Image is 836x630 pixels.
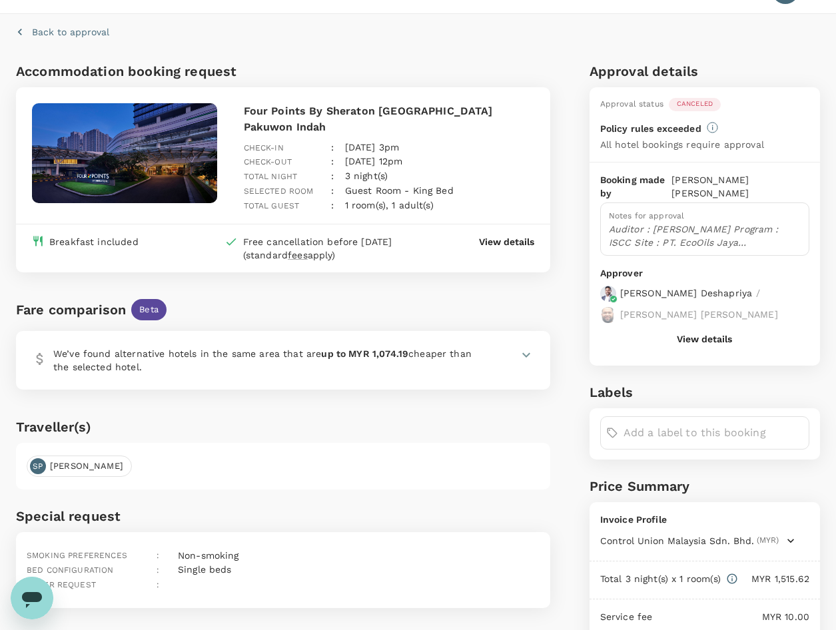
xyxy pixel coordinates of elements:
[600,513,809,526] p: Invoice Profile
[244,103,535,135] p: Four Points By Sheraton [GEOGRAPHIC_DATA] Pakuwon Indah
[620,286,753,300] p: [PERSON_NAME] Deshapriya
[320,188,334,213] div: :
[157,551,159,560] span: :
[244,172,298,181] span: Total night
[173,543,239,562] div: Non-smoking
[738,572,809,585] p: MYR 1,515.62
[244,186,314,196] span: Selected room
[600,572,721,585] p: Total 3 night(s) x 1 room(s)
[16,61,280,82] h6: Accommodation booking request
[49,235,139,248] div: Breakfast included
[157,565,159,575] span: :
[677,334,732,344] button: View details
[320,158,334,184] div: :
[30,458,46,474] div: SP
[590,61,820,82] h6: Approval details
[590,475,690,497] h6: Price Summary
[345,141,400,154] p: [DATE] 3pm
[345,155,403,168] p: [DATE] 12pm
[600,610,653,623] p: Service fee
[600,534,795,547] button: Control Union Malaysia Sdn. Bhd.(MYR)
[479,235,534,248] button: View details
[320,144,334,169] div: :
[11,577,53,619] iframe: Button to launch messaging window
[27,580,96,589] span: Other request
[590,382,820,403] h6: Labels
[600,534,754,547] span: Control Union Malaysia Sdn. Bhd.
[600,286,616,302] img: avatar-67a5bcb800f47.png
[32,103,217,203] img: hotel
[321,348,408,359] b: up to MYR 1,074.19
[27,551,127,560] span: Smoking preferences
[288,250,308,260] span: fees
[320,130,334,155] div: :
[624,422,803,444] input: Add a label to this booking
[600,98,663,111] div: Approval status
[53,347,487,374] p: We’ve found alternative hotels in the same area that are cheaper than the selected hotel.
[157,580,159,589] span: :
[16,25,109,39] button: Back to approval
[600,122,701,135] p: Policy rules exceeded
[756,286,760,300] p: /
[320,173,334,198] div: :
[244,201,300,210] span: Total guest
[173,557,232,577] div: Single beds
[16,299,126,320] div: Fare comparison
[600,266,809,280] p: Approver
[131,304,167,316] span: Beta
[669,99,721,109] span: Canceled
[244,143,284,153] span: Check-in
[609,211,685,220] span: Notes for approval
[243,235,428,262] div: Free cancellation before [DATE] (standard apply)
[27,565,114,575] span: Bed configuration
[600,307,616,323] img: avatar-67b4218f54620.jpeg
[42,460,131,473] span: [PERSON_NAME]
[32,25,109,39] p: Back to approval
[600,173,672,200] p: Booking made by
[600,138,764,151] p: All hotel bookings require approval
[345,169,388,182] p: 3 night(s)
[16,505,550,527] h6: Special request
[244,157,292,166] span: Check-out
[345,184,454,197] p: Guest Room - King Bed
[609,222,801,249] p: Auditor : [PERSON_NAME] Program : ISCC Site : PT. EcoOils Jaya [GEOGRAPHIC_DATA], Gresik PRJ : 89...
[652,610,809,623] p: MYR 10.00
[757,534,779,547] span: (MYR)
[16,416,550,438] h6: Traveller(s)
[671,173,809,200] p: [PERSON_NAME] [PERSON_NAME]
[345,198,434,212] p: 1 room(s), 1 adult(s)
[620,308,778,321] p: [PERSON_NAME] [PERSON_NAME]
